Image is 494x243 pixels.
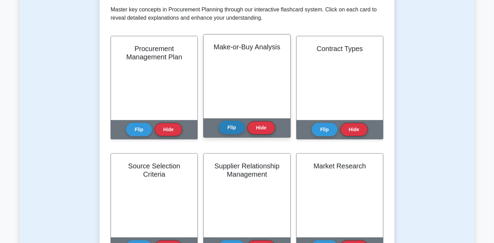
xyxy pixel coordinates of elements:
button: Hide [247,121,275,135]
h2: Contract Types [305,45,375,53]
button: Hide [340,123,368,136]
h2: Make-or-Buy Analysis [212,43,282,51]
h2: Supplier Relationship Management [212,162,282,178]
h2: Source Selection Criteria [119,162,189,178]
button: Flip [219,121,245,134]
button: Hide [155,123,182,136]
p: Master key concepts in Procurement Planning through our interactive flashcard system. Click on ea... [111,6,383,22]
h2: Procurement Management Plan [119,45,189,61]
button: Flip [312,123,338,136]
h2: Market Research [305,162,375,170]
button: Flip [126,123,152,136]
